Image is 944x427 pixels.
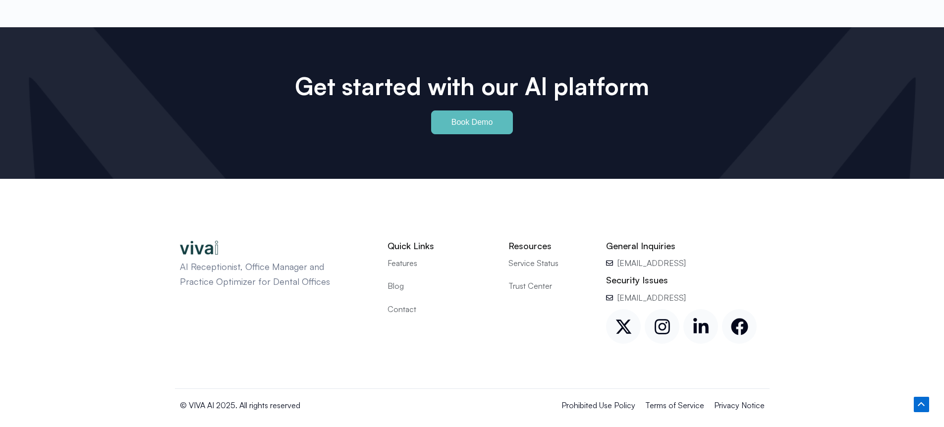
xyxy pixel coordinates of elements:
[606,291,764,304] a: [EMAIL_ADDRESS]
[269,72,675,101] h2: Get started with our Al platform
[606,274,764,286] h2: Security Issues
[645,399,704,412] a: Terms of Service
[508,279,591,292] a: Trust Center
[508,240,591,252] h2: Resources
[451,118,493,126] span: Book Demo
[561,399,635,412] a: Prohibited Use Policy
[388,303,416,316] span: Contact
[615,257,686,269] span: [EMAIL_ADDRESS]
[431,110,513,134] a: Book Demo
[714,399,765,412] a: Privacy Notice
[388,279,494,292] a: Blog
[615,291,686,304] span: [EMAIL_ADDRESS]
[180,399,437,412] p: © VIVA AI 2025. All rights reserved
[388,257,417,269] span: Features
[388,257,494,269] a: Features
[606,257,764,269] a: [EMAIL_ADDRESS]
[508,257,591,269] a: Service Status
[606,240,764,252] h2: General Inquiries
[508,257,558,269] span: Service Status
[180,260,353,289] p: AI Receptionist, Office Manager and Practice Optimizer for Dental Offices
[508,279,552,292] span: Trust Center
[388,303,494,316] a: Contact
[388,240,494,252] h2: Quick Links
[388,279,404,292] span: Blog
